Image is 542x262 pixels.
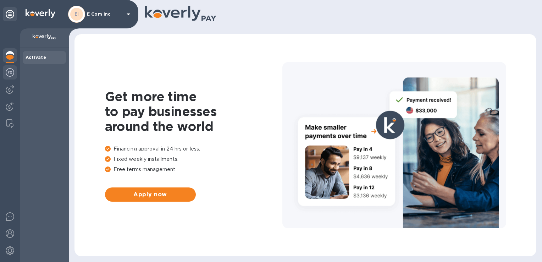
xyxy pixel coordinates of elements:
span: Apply now [111,190,190,199]
p: Financing approval in 24 hrs or less. [105,145,282,153]
b: EI [74,11,79,17]
p: E Com Inc [87,12,122,17]
h1: Get more time to pay businesses around the world [105,89,282,134]
div: Unpin categories [3,7,17,21]
p: Fixed weekly installments. [105,155,282,163]
img: Logo [26,9,55,18]
p: Free terms management. [105,166,282,173]
img: Foreign exchange [6,68,14,77]
button: Apply now [105,187,196,202]
b: Activate [26,55,46,60]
